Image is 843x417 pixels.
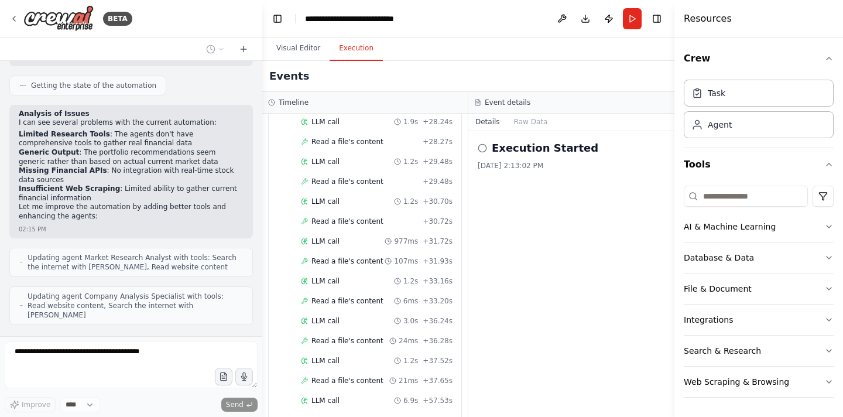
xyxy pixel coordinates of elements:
h4: Resources [684,12,732,26]
span: 1.9s [403,117,418,127]
strong: Insufficient Web Scraping [19,184,120,193]
button: AI & Machine Learning [684,211,834,242]
strong: Missing Financial APIs [19,166,107,175]
span: + 28.24s [423,117,453,127]
span: Read a file's content [311,137,383,146]
button: Improve [5,397,56,412]
span: Read a file's content [311,257,383,266]
h2: Execution Started [492,140,598,156]
span: + 29.48s [423,177,453,186]
button: Search & Research [684,336,834,366]
span: + 33.16s [423,276,453,286]
span: LLM call [311,356,340,365]
li: : No integration with real-time stock data sources [19,166,244,184]
span: Send [226,400,244,409]
h3: Event details [485,98,530,107]
div: Tools [684,181,834,407]
div: Database & Data [684,252,754,264]
span: Read a file's content [311,376,383,385]
span: + 36.28s [423,336,453,346]
span: 1.2s [403,356,418,365]
span: + 30.70s [423,197,453,206]
span: LLM call [311,197,340,206]
span: 24ms [399,336,418,346]
h3: Timeline [279,98,309,107]
div: Task [708,87,725,99]
span: Getting the state of the automation [31,81,156,90]
span: Read a file's content [311,217,383,226]
span: LLM call [311,316,340,326]
span: Updating agent Market Research Analyst with tools: Search the internet with [PERSON_NAME], Read w... [28,253,243,272]
span: LLM call [311,117,340,127]
span: + 37.65s [423,376,453,385]
div: File & Document [684,283,752,295]
span: Read a file's content [311,336,383,346]
span: + 31.72s [423,237,453,246]
button: Switch to previous chat [201,42,229,56]
span: 21ms [399,376,418,385]
button: Database & Data [684,242,834,273]
img: Logo [23,5,94,32]
span: 107ms [394,257,418,266]
span: + 33.20s [423,296,453,306]
div: Agent [708,119,732,131]
div: 02:15 PM [19,225,46,234]
span: Read a file's content [311,177,383,186]
div: Integrations [684,314,733,326]
span: 6ms [403,296,419,306]
span: Read a file's content [311,296,383,306]
button: Web Scraping & Browsing [684,367,834,397]
div: Crew [684,75,834,148]
button: File & Document [684,274,834,304]
span: 6.9s [403,396,418,405]
div: AI & Machine Learning [684,221,776,233]
button: Details [468,114,507,130]
button: Raw Data [507,114,555,130]
span: Updating agent Company Analysis Specialist with tools: Read website content, Search the internet ... [28,292,243,320]
p: I can see several problems with the current automation: [19,118,244,128]
strong: Limited Research Tools [19,130,110,138]
button: Hide left sidebar [269,11,286,27]
span: Improve [22,400,50,409]
button: Integrations [684,305,834,335]
strong: Generic Output [19,148,79,156]
span: + 36.24s [423,316,453,326]
p: Let me improve the automation by adding better tools and enhancing the agents: [19,203,244,221]
button: Crew [684,42,834,75]
div: BETA [103,12,132,26]
span: + 30.72s [423,217,453,226]
div: Web Scraping & Browsing [684,376,789,388]
span: + 57.53s [423,396,453,405]
button: Click to speak your automation idea [235,368,253,385]
span: 3.0s [403,316,418,326]
button: Start a new chat [234,42,253,56]
span: + 37.52s [423,356,453,365]
span: + 29.48s [423,157,453,166]
span: 1.2s [403,276,418,286]
span: LLM call [311,276,340,286]
button: Upload files [215,368,232,385]
li: : The agents don't have comprehensive tools to gather real financial data [19,130,244,148]
span: + 28.27s [423,137,453,146]
span: LLM call [311,396,340,405]
button: Execution [330,36,383,61]
strong: Analysis of Issues [19,110,90,118]
span: 977ms [394,237,418,246]
button: Hide right sidebar [649,11,665,27]
button: Tools [684,148,834,181]
li: : The portfolio recommendations seem generic rather than based on actual current market data [19,148,244,166]
li: : Limited ability to gather current financial information [19,184,244,203]
button: Send [221,398,258,412]
span: LLM call [311,237,340,246]
div: [DATE] 2:13:02 PM [478,161,665,170]
div: Search & Research [684,345,761,357]
nav: breadcrumb [305,13,436,25]
button: Visual Editor [267,36,330,61]
h2: Events [269,68,309,84]
span: 1.2s [403,157,418,166]
span: LLM call [311,157,340,166]
span: + 31.93s [423,257,453,266]
span: 1.2s [403,197,418,206]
